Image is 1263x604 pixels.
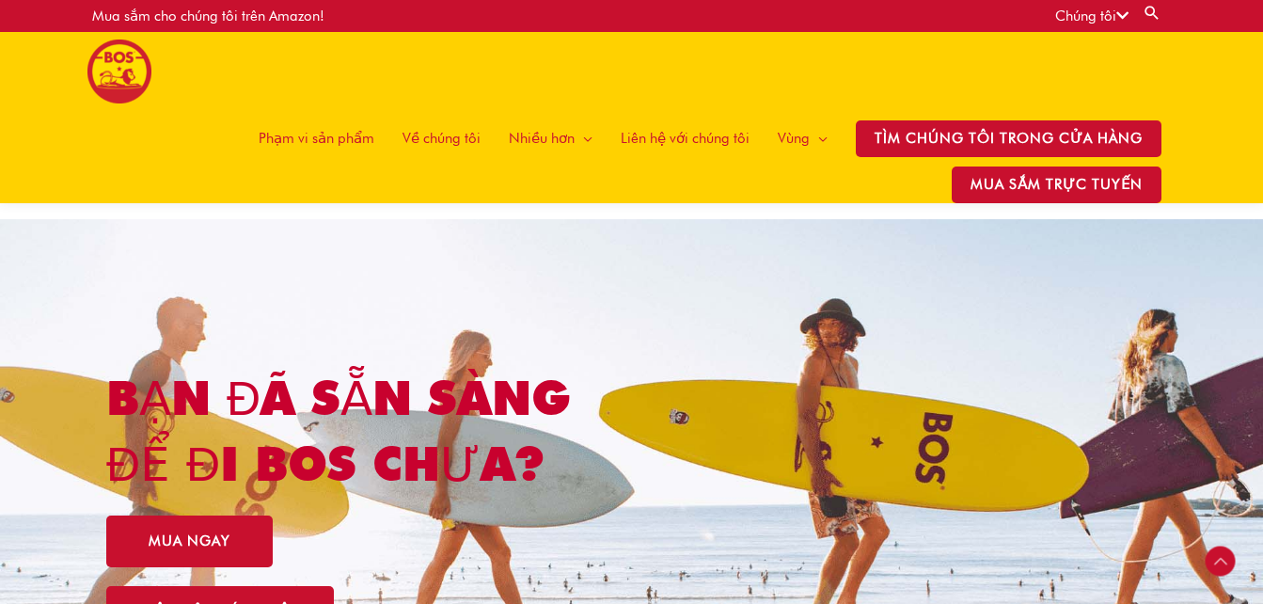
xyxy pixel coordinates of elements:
[87,110,1176,203] nav: Điều hướng trang web
[952,167,1161,203] span: MUA SẮM TRỰC TUYẾN
[1143,4,1161,22] a: Nút tìm kiếm
[1055,8,1116,24] font: Chúng tôi
[607,110,764,167] a: Liên hệ với chúng tôi
[495,110,607,167] a: Nhiều hơn
[106,516,273,567] a: MUA NGAY
[245,110,388,167] a: Phạm vi sản phẩm
[842,110,1176,167] a: Tìm chúng tôi trong cửa hàng
[388,110,495,167] a: Về chúng tôi
[259,110,374,167] span: Phạm vi sản phẩm
[764,110,842,167] a: Vùng
[938,167,1176,203] a: MUA SẮM TRỰC TUYẾN
[856,120,1161,157] span: Tìm chúng tôi trong cửa hàng
[106,365,581,497] h1: BẠN ĐÃ SẴN SÀNG ĐỂ ĐI BOS CHƯA?
[403,110,481,167] span: Về chúng tôi
[149,534,230,548] span: MUA NGAY
[621,110,750,167] span: Liên hệ với chúng tôi
[1055,8,1129,24] a: Chúng tôi
[778,110,810,167] span: Vùng
[87,40,151,103] img: BOS Hoa Kỳ
[509,110,575,167] span: Nhiều hơn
